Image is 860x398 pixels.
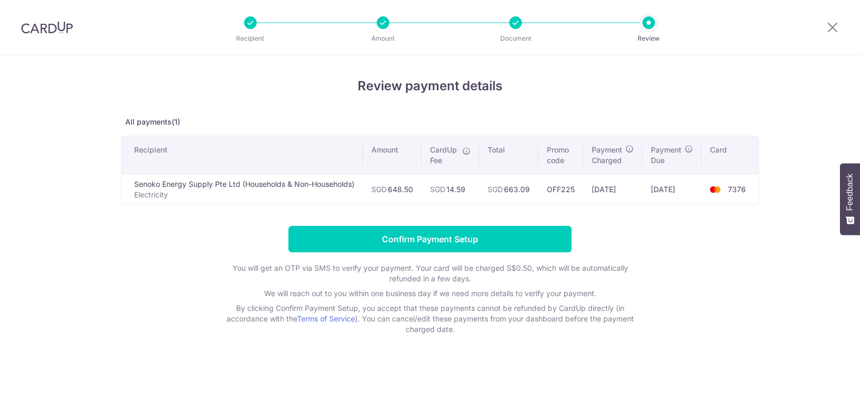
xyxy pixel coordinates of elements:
th: Recipient [121,136,363,174]
p: Amount [344,33,422,44]
img: CardUp [21,21,73,34]
span: SGD [488,185,503,194]
h4: Review payment details [121,77,739,96]
span: Feedback [845,174,855,211]
img: <span class="translation_missing" title="translation missing: en.account_steps.new_confirm_form.b... [705,183,726,196]
td: [DATE] [583,174,642,204]
th: Card [702,136,759,174]
td: 663.09 [479,174,538,204]
span: Payment Charged [592,145,622,166]
th: Promo code [538,136,583,174]
p: Recipient [211,33,289,44]
p: All payments(1) [121,117,739,127]
p: You will get an OTP via SMS to verify your payment. Your card will be charged S$0.50, which will ... [219,263,641,284]
a: Terms of Service [297,314,355,323]
iframe: Opens a widget where you can find more information [792,366,849,393]
td: [DATE] [642,174,702,204]
th: Total [479,136,538,174]
td: Senoko Energy Supply Pte Ltd (Households & Non-Households) [121,174,363,204]
td: OFF225 [538,174,583,204]
p: Review [610,33,688,44]
span: Payment Due [651,145,681,166]
button: Feedback - Show survey [840,163,860,235]
span: 7376 [728,185,746,194]
td: 14.59 [422,174,479,204]
td: 648.50 [363,174,422,204]
p: By clicking Confirm Payment Setup, you accept that these payments cannot be refunded by CardUp di... [219,303,641,335]
span: SGD [430,185,445,194]
p: Document [476,33,555,44]
input: Confirm Payment Setup [288,226,572,252]
span: CardUp Fee [430,145,457,166]
th: Amount [363,136,422,174]
p: Electricity [134,189,354,200]
p: We will reach out to you within one business day if we need more details to verify your payment. [219,288,641,299]
span: SGD [371,185,387,194]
